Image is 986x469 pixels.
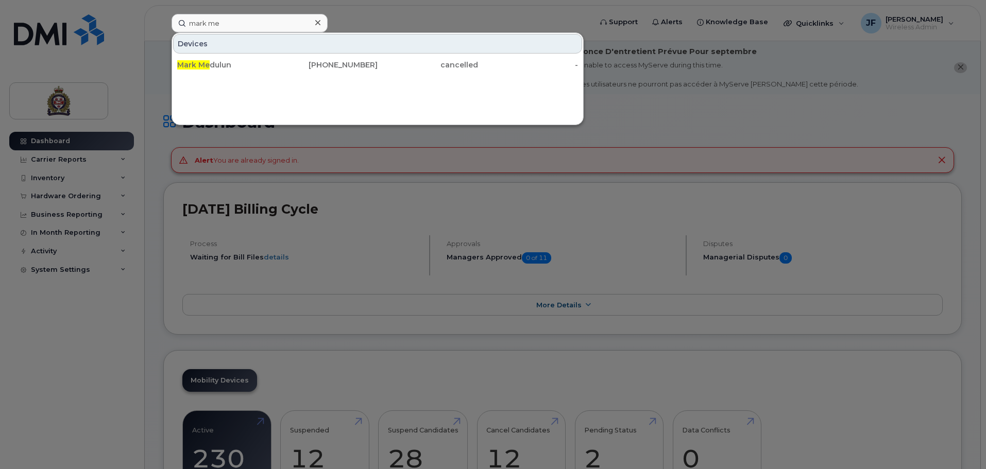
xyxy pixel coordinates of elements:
div: [PHONE_NUMBER] [278,60,378,70]
div: Devices [173,34,582,54]
div: cancelled [378,60,478,70]
div: dulun [177,60,278,70]
span: Mark Me [177,60,210,70]
a: Mark Medulun[PHONE_NUMBER]cancelled- [173,56,582,74]
div: - [478,60,579,70]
